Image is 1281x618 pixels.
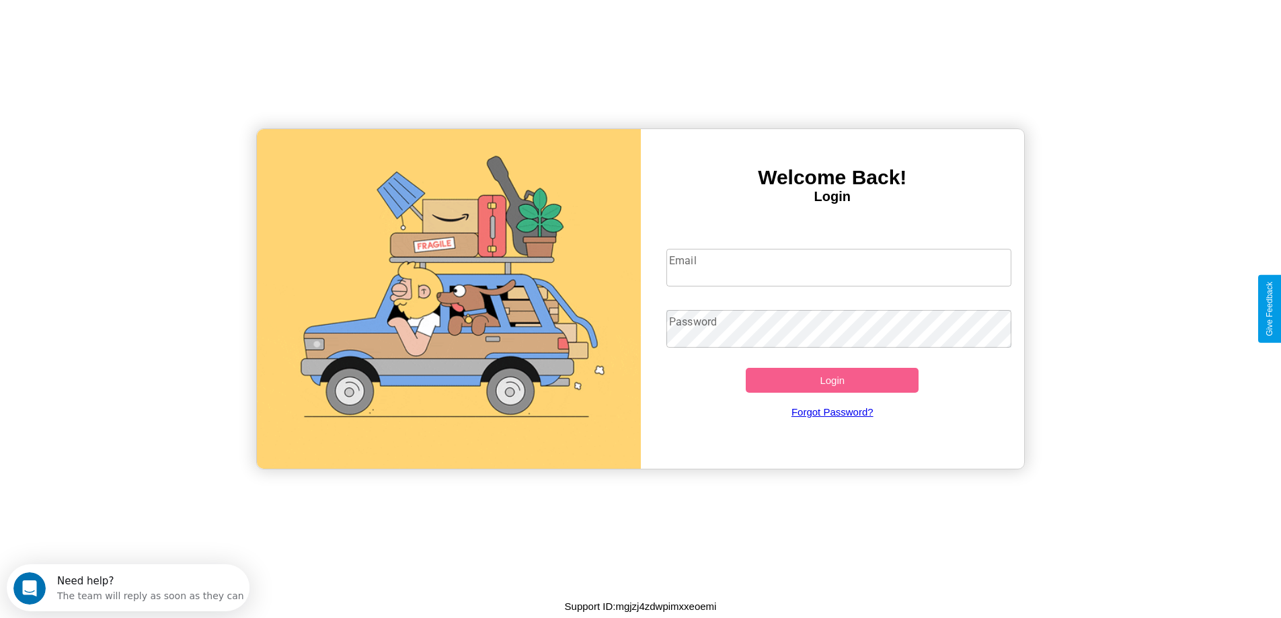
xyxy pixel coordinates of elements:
iframe: Intercom live chat [13,572,46,605]
button: Login [746,368,919,393]
div: Give Feedback [1265,282,1274,336]
div: Open Intercom Messenger [5,5,250,42]
p: Support ID: mgjzj4zdwpimxxeoemi [565,597,717,615]
div: The team will reply as soon as they can [50,22,237,36]
div: Need help? [50,11,237,22]
iframe: Intercom live chat discovery launcher [7,564,249,611]
h3: Welcome Back! [641,166,1025,189]
a: Forgot Password? [660,393,1005,431]
h4: Login [641,189,1025,204]
img: gif [257,129,641,469]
